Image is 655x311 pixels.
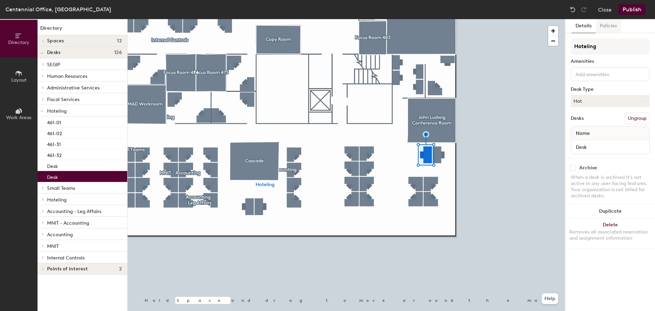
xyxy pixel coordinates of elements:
p: 461-31 [47,140,61,147]
span: Administrative Services [47,85,100,91]
h1: Directory [38,25,127,35]
span: Fiscal Services [47,97,79,102]
button: Policies [596,19,621,33]
span: Name [572,127,593,140]
p: 461-02 [47,129,62,137]
span: Internal Controls [47,255,85,261]
span: Points of interest [47,266,88,272]
span: Accounting [47,232,73,238]
div: Desks [571,116,584,121]
button: Hot [571,95,650,107]
p: Desk [47,161,58,169]
span: MNIT [47,243,59,249]
p: Desk [47,172,58,180]
button: Details [571,19,596,33]
input: Unnamed desk [572,142,648,152]
span: Small Teams [47,185,75,191]
p: 461-01 [47,118,61,126]
span: Directory [8,40,29,45]
img: Redo [580,6,587,13]
span: Layout [11,77,27,83]
div: Amenities [571,59,650,64]
input: Add amenities [574,70,636,78]
button: Close [598,4,612,15]
span: SEGIP [47,62,60,68]
button: Help [542,293,558,304]
div: Desk Type [571,87,650,92]
span: MNIT - Accounting [47,220,89,226]
span: Work Areas [6,115,31,121]
div: When a desk is archived it's not active in any user-facing features. Your organization is not bil... [571,174,650,199]
span: Accounting - Leg Affairs [47,209,101,214]
img: Undo [569,6,576,13]
button: Ungroup [625,113,650,124]
button: Publish [618,4,645,15]
p: 461-32 [47,151,62,158]
div: Centennial Office, [GEOGRAPHIC_DATA] [5,5,111,14]
span: 12 [117,38,122,44]
button: DeleteRemoves all associated reservation and assignment information [565,218,655,248]
button: Duplicate [565,204,655,218]
div: Removes all associated reservation and assignment information [569,229,651,241]
span: Hoteling [47,108,67,114]
span: 2 [119,266,122,272]
span: Spaces [47,38,64,44]
span: 126 [114,50,122,55]
span: Human Resources [47,73,87,79]
span: Desks [47,50,60,55]
span: Hoteling [47,197,67,203]
div: Archive [579,165,597,171]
